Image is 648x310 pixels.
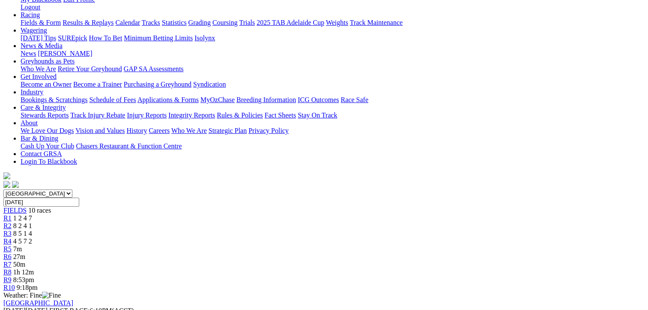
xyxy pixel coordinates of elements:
[17,284,38,291] span: 9:18pm
[13,238,32,245] span: 4 5 7 2
[21,42,63,49] a: News & Media
[21,57,75,65] a: Greyhounds as Pets
[149,127,170,134] a: Careers
[21,81,72,88] a: Become an Owner
[326,19,348,26] a: Weights
[21,111,69,119] a: Stewards Reports
[298,96,339,103] a: ICG Outcomes
[3,284,15,291] a: R10
[212,19,238,26] a: Coursing
[13,268,34,276] span: 1h 12m
[13,253,25,260] span: 27m
[21,11,40,18] a: Racing
[89,96,136,103] a: Schedule of Fees
[209,127,247,134] a: Strategic Plan
[21,104,66,111] a: Care & Integrity
[21,96,645,104] div: Industry
[115,19,140,26] a: Calendar
[21,158,77,165] a: Login To Blackbook
[298,111,337,119] a: Stay On Track
[3,207,27,214] a: FIELDS
[124,34,193,42] a: Minimum Betting Limits
[21,96,87,103] a: Bookings & Scratchings
[76,142,182,150] a: Chasers Restaurant & Function Centre
[21,50,645,57] div: News & Media
[3,230,12,237] a: R3
[239,19,255,26] a: Trials
[21,34,56,42] a: [DATE] Tips
[21,119,38,126] a: About
[21,73,57,80] a: Get Involved
[21,142,74,150] a: Cash Up Your Club
[21,81,645,88] div: Get Involved
[13,222,32,229] span: 8 2 4 1
[89,34,122,42] a: How To Bet
[75,127,125,134] a: Vision and Values
[42,292,61,299] img: Fine
[257,19,324,26] a: 2025 TAB Adelaide Cup
[21,111,645,119] div: Care & Integrity
[21,150,62,157] a: Contact GRSA
[21,50,36,57] a: News
[3,245,12,253] a: R5
[21,88,43,96] a: Industry
[350,19,403,26] a: Track Maintenance
[124,81,191,88] a: Purchasing a Greyhound
[21,27,47,34] a: Wagering
[21,135,58,142] a: Bar & Dining
[162,19,187,26] a: Statistics
[194,34,215,42] a: Isolynx
[3,172,10,179] img: logo-grsa-white.png
[126,127,147,134] a: History
[340,96,368,103] a: Race Safe
[142,19,160,26] a: Tracks
[21,127,645,135] div: About
[21,19,61,26] a: Fields & Form
[3,238,12,245] a: R4
[70,111,125,119] a: Track Injury Rebate
[3,276,12,283] span: R9
[13,276,34,283] span: 8:53pm
[21,34,645,42] div: Wagering
[3,222,12,229] a: R2
[21,65,56,72] a: Who We Are
[3,299,73,307] a: [GEOGRAPHIC_DATA]
[3,292,61,299] span: Weather: Fine
[168,111,215,119] a: Integrity Reports
[73,81,122,88] a: Become a Trainer
[21,3,40,11] a: Logout
[21,65,645,73] div: Greyhounds as Pets
[137,96,199,103] a: Applications & Forms
[248,127,289,134] a: Privacy Policy
[58,65,122,72] a: Retire Your Greyhound
[3,214,12,222] a: R1
[171,127,207,134] a: Who We Are
[38,50,92,57] a: [PERSON_NAME]
[58,34,87,42] a: SUREpick
[236,96,296,103] a: Breeding Information
[193,81,226,88] a: Syndication
[200,96,235,103] a: MyOzChase
[265,111,296,119] a: Fact Sheets
[127,111,167,119] a: Injury Reports
[3,261,12,268] a: R7
[13,230,32,237] span: 8 5 1 4
[217,111,263,119] a: Rules & Policies
[28,207,51,214] span: 10 races
[124,65,184,72] a: GAP SA Assessments
[3,268,12,276] a: R8
[13,214,32,222] span: 1 2 4 7
[21,19,645,27] div: Racing
[63,19,113,26] a: Results & Replays
[188,19,211,26] a: Grading
[13,245,22,253] span: 7m
[3,253,12,260] a: R6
